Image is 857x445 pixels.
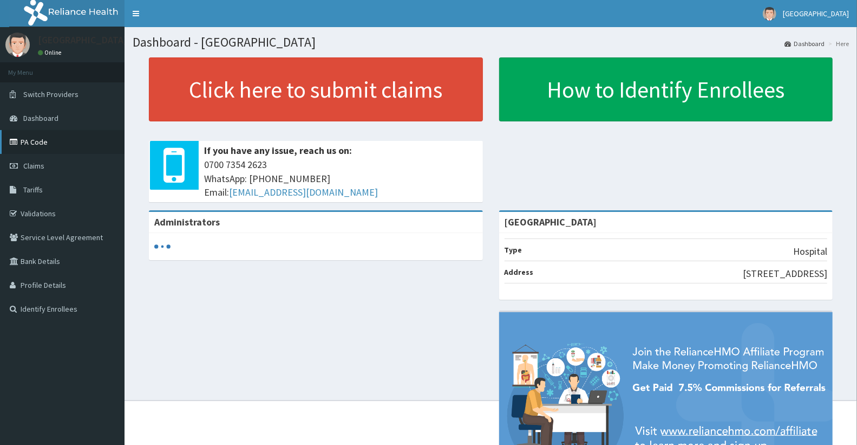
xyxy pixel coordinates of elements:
span: Switch Providers [23,89,78,99]
p: Hospital [793,244,827,259]
span: Dashboard [23,113,58,123]
span: Tariffs [23,185,43,195]
svg: audio-loading [154,238,171,255]
h1: Dashboard - [GEOGRAPHIC_DATA] [133,35,849,49]
span: [GEOGRAPHIC_DATA] [783,9,849,18]
strong: [GEOGRAPHIC_DATA] [505,216,597,228]
b: Type [505,245,522,255]
a: Click here to submit claims [149,57,483,121]
li: Here [826,39,849,48]
img: User Image [763,7,776,21]
a: Dashboard [784,39,825,48]
b: Address [505,267,534,277]
a: Online [38,49,64,56]
p: [STREET_ADDRESS] [743,267,827,281]
b: Administrators [154,216,220,228]
p: [GEOGRAPHIC_DATA] [38,35,127,45]
span: 0700 7354 2623 WhatsApp: [PHONE_NUMBER] Email: [204,158,477,199]
a: How to Identify Enrollees [499,57,833,121]
img: User Image [5,33,30,57]
a: [EMAIL_ADDRESS][DOMAIN_NAME] [229,186,378,198]
span: Claims [23,161,44,171]
b: If you have any issue, reach us on: [204,144,352,157]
